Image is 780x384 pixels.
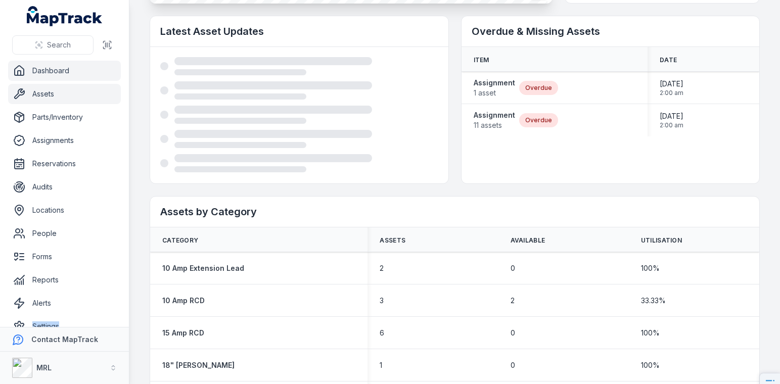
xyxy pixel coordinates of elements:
span: 2 [380,263,384,273]
a: Reports [8,270,121,290]
a: Parts/Inventory [8,107,121,127]
button: Search [12,35,94,55]
a: Reservations [8,154,121,174]
span: 100 % [641,328,660,338]
a: 10 Amp RCD [162,296,205,306]
h2: Overdue & Missing Assets [472,24,750,38]
span: [DATE] [660,79,683,89]
span: 100 % [641,360,660,370]
span: 3 [380,296,384,306]
strong: Assignment [474,110,515,120]
a: MapTrack [27,6,103,26]
a: 15 Amp RCD [162,328,204,338]
a: Audits [8,177,121,197]
span: Utilisation [641,236,682,245]
span: Date [660,56,677,64]
time: 28/09/2025, 2:00:00 am [660,111,683,129]
a: Settings [8,316,121,337]
span: 0 [511,360,515,370]
strong: MRL [36,363,52,372]
a: Forms [8,247,121,267]
span: 11 assets [474,120,515,130]
a: Assignments [8,130,121,151]
h2: Assets by Category [160,205,749,219]
div: Overdue [519,113,558,127]
span: 100 % [641,263,660,273]
span: Available [511,236,545,245]
a: Assets [8,84,121,104]
span: 2:00 am [660,89,683,97]
a: Dashboard [8,61,121,81]
a: People [8,223,121,244]
span: 2:00 am [660,121,683,129]
span: [DATE] [660,111,683,121]
div: Overdue [519,81,558,95]
span: 1 asset [474,88,515,98]
span: 0 [511,263,515,273]
span: Category [162,236,198,245]
strong: Contact MapTrack [31,335,98,344]
span: 1 [380,360,382,370]
span: Search [47,40,71,50]
span: 33.33 % [641,296,666,306]
span: 0 [511,328,515,338]
span: 6 [380,328,384,338]
span: Assets [380,236,405,245]
a: 18" [PERSON_NAME] [162,360,235,370]
a: Assignment11 assets [474,110,515,130]
a: Locations [8,200,121,220]
a: 10 Amp Extension Lead [162,263,244,273]
span: 2 [511,296,515,306]
strong: Assignment [474,78,515,88]
time: 30/09/2025, 2:00:00 am [660,79,683,97]
span: Item [474,56,489,64]
a: Alerts [8,293,121,313]
a: Assignment1 asset [474,78,515,98]
h2: Latest Asset Updates [160,24,438,38]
